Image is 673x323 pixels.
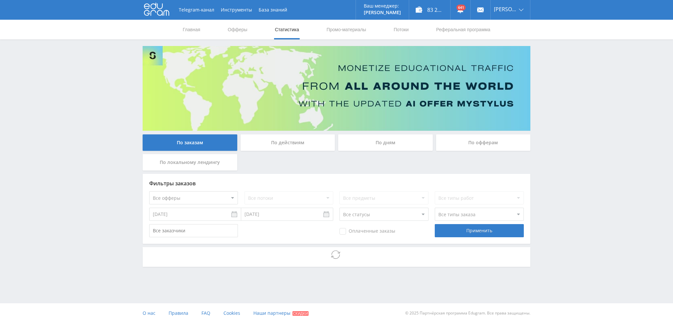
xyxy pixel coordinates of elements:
a: Главная [182,20,201,39]
div: По локальному лендингу [143,154,237,171]
span: Наши партнеры [253,310,290,316]
a: Реферальная программа [435,20,491,39]
div: Применить [435,224,523,237]
div: © 2025 Партнёрская программа Edugram. Все права защищены. [340,303,530,323]
a: Офферы [227,20,248,39]
a: Промо-материалы [326,20,367,39]
span: Скидки [292,311,309,316]
input: Все заказчики [149,224,238,237]
a: О нас [143,303,155,323]
span: [PERSON_NAME] [494,7,517,12]
p: [PERSON_NAME] [364,10,401,15]
span: О нас [143,310,155,316]
a: FAQ [201,303,210,323]
span: Правила [169,310,188,316]
span: Оплаченные заказы [339,228,395,235]
a: Наши партнеры Скидки [253,303,309,323]
a: Потоки [393,20,409,39]
div: По дням [338,134,433,151]
div: По заказам [143,134,237,151]
div: Фильтры заказов [149,180,524,186]
div: По офферам [436,134,531,151]
a: Cookies [223,303,240,323]
a: Правила [169,303,188,323]
span: Cookies [223,310,240,316]
div: По действиям [241,134,335,151]
a: Статистика [274,20,300,39]
span: FAQ [201,310,210,316]
p: Ваш менеджер: [364,3,401,9]
img: Banner [143,46,530,131]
